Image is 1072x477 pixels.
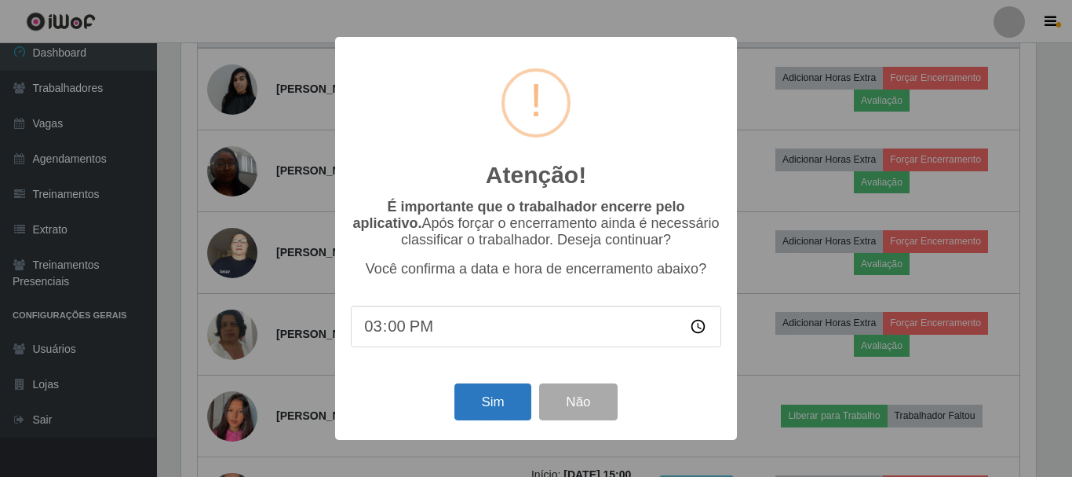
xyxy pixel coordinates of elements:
[351,261,721,277] p: Você confirma a data e hora de encerramento abaixo?
[352,199,684,231] b: É importante que o trabalhador encerre pelo aplicativo.
[351,199,721,248] p: Após forçar o encerramento ainda é necessário classificar o trabalhador. Deseja continuar?
[454,383,531,420] button: Sim
[486,161,586,189] h2: Atenção!
[539,383,617,420] button: Não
